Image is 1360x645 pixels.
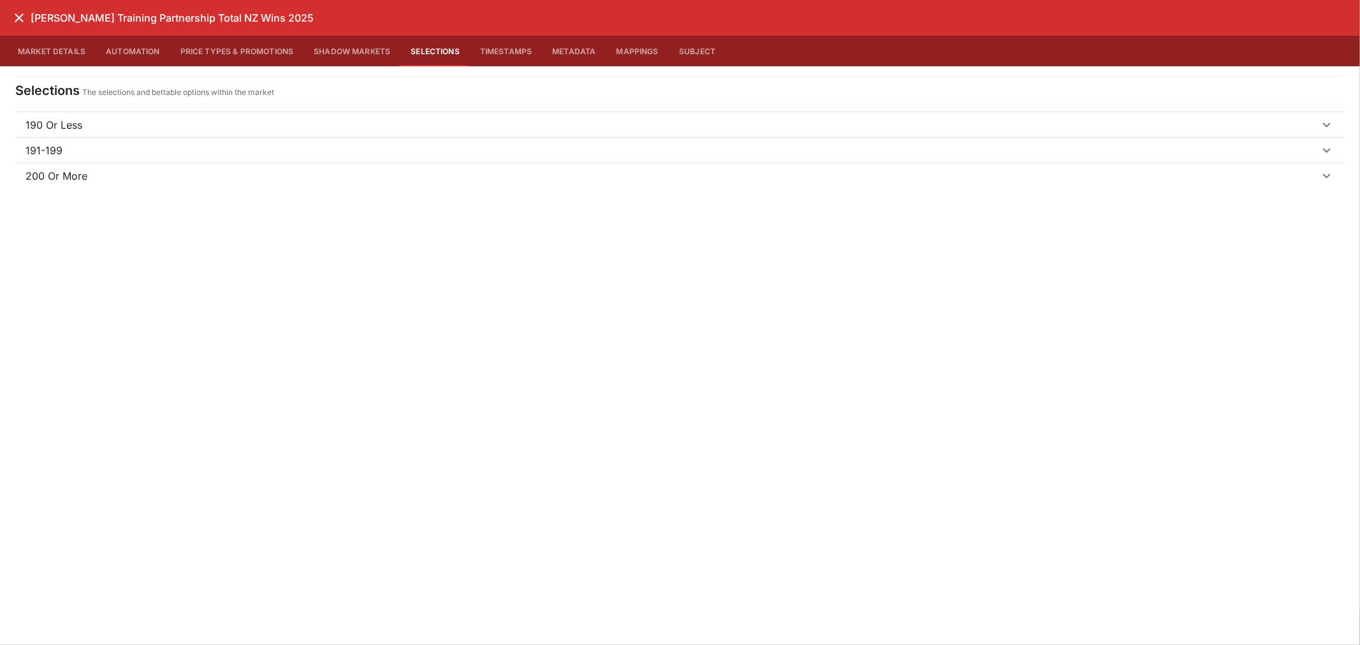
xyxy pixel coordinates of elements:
button: Timestamps [470,36,543,66]
p: The selections and bettable options within the market [82,86,274,99]
button: Selections [400,36,470,66]
button: Shadow Markets [303,36,400,66]
button: close [8,6,31,29]
h6: [PERSON_NAME] Training Partnership Total NZ Wins 2025 [31,11,314,25]
p: 200 Or More [26,168,87,184]
button: 190 Or Less [15,112,1345,138]
button: Price Types & Promotions [170,36,304,66]
button: Subject [669,36,726,66]
button: Metadata [542,36,606,66]
button: 200 Or More [15,163,1345,189]
button: Automation [96,36,170,66]
p: 191-199 [26,143,62,158]
button: 191-199 [15,138,1345,163]
p: 190 Or Less [26,117,82,133]
button: Market Details [8,36,96,66]
h4: Selections [15,82,80,99]
button: Mappings [606,36,669,66]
